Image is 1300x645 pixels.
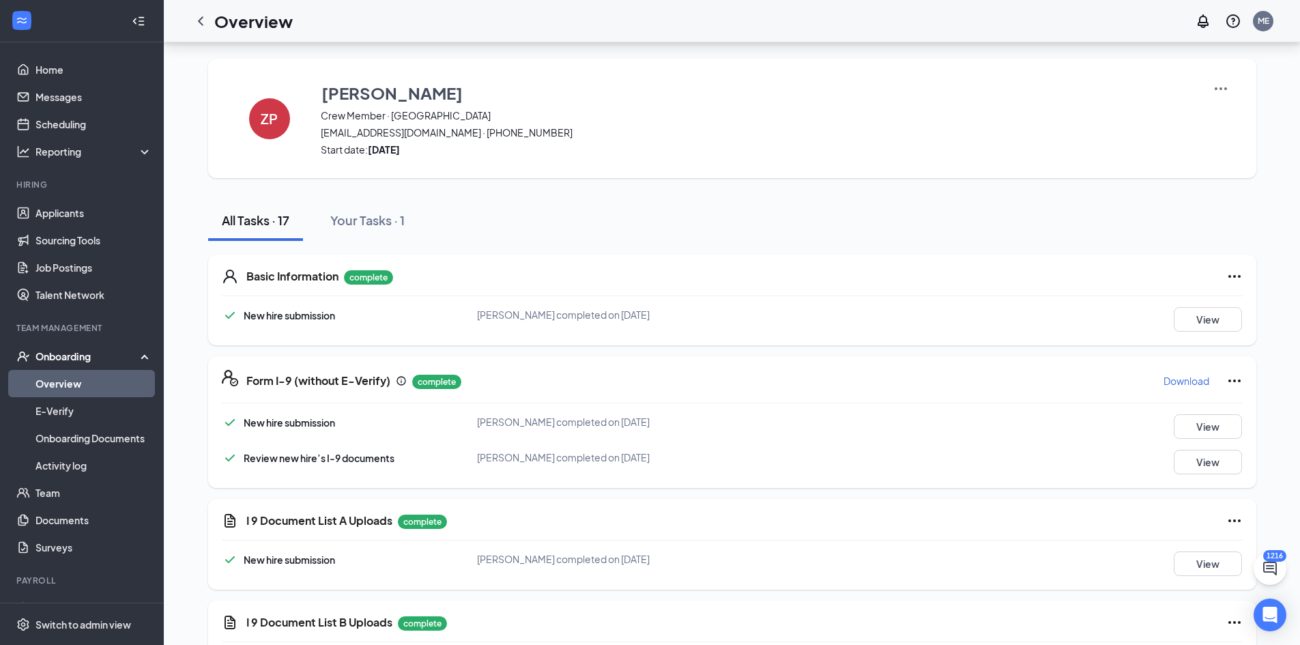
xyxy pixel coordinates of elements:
button: ZP [235,81,304,156]
svg: ChatActive [1262,560,1278,577]
svg: Checkmark [222,307,238,324]
div: Hiring [16,179,149,190]
svg: Settings [16,618,30,631]
button: View [1174,450,1242,474]
svg: Collapse [132,14,145,28]
svg: Checkmark [222,551,238,568]
div: Your Tasks · 1 [330,212,405,229]
div: Team Management [16,322,149,334]
svg: WorkstreamLogo [15,14,29,27]
svg: CustomFormIcon [222,513,238,529]
span: Review new hire’s I-9 documents [244,452,394,464]
h5: I 9 Document List B Uploads [246,615,392,630]
div: All Tasks · 17 [222,212,289,229]
h1: Overview [214,10,293,33]
h4: ZP [261,114,278,124]
svg: Checkmark [222,450,238,466]
svg: QuestionInfo [1225,13,1241,29]
button: View [1174,551,1242,576]
span: [PERSON_NAME] completed on [DATE] [477,553,650,565]
div: Payroll [16,575,149,586]
p: Download [1164,374,1209,388]
svg: Ellipses [1226,373,1243,389]
span: New hire submission [244,554,335,566]
p: complete [398,616,447,631]
svg: Notifications [1195,13,1211,29]
a: Overview [35,370,152,397]
svg: Info [396,375,407,386]
svg: Ellipses [1226,268,1243,285]
span: Start date: [321,143,1196,156]
div: Onboarding [35,349,141,363]
a: Talent Network [35,281,152,309]
a: PayrollCrown [35,595,152,622]
a: Job Postings [35,254,152,281]
a: Scheduling [35,111,152,138]
h5: Basic Information [246,269,338,284]
button: [PERSON_NAME] [321,81,1196,105]
a: Team [35,479,152,506]
svg: UserCheck [16,349,30,363]
div: Switch to admin view [35,618,131,631]
h5: Form I-9 (without E-Verify) [246,373,390,388]
button: Download [1163,370,1210,392]
div: Open Intercom Messenger [1254,599,1286,631]
span: [PERSON_NAME] completed on [DATE] [477,416,650,428]
div: ME [1258,15,1269,27]
button: View [1174,414,1242,439]
strong: [DATE] [368,143,400,156]
svg: Checkmark [222,414,238,431]
span: Crew Member · [GEOGRAPHIC_DATA] [321,109,1196,122]
span: New hire submission [244,309,335,321]
a: Sourcing Tools [35,227,152,254]
p: complete [398,515,447,529]
h3: [PERSON_NAME] [321,81,463,104]
a: Home [35,56,152,83]
svg: Ellipses [1226,614,1243,631]
button: ChatActive [1254,552,1286,585]
span: [EMAIL_ADDRESS][DOMAIN_NAME] · [PHONE_NUMBER] [321,126,1196,139]
p: complete [412,375,461,389]
a: Activity log [35,452,152,479]
div: 1216 [1263,550,1286,562]
h5: I 9 Document List A Uploads [246,513,392,528]
div: Reporting [35,145,153,158]
span: [PERSON_NAME] completed on [DATE] [477,309,650,321]
img: More Actions [1213,81,1229,97]
button: View [1174,307,1242,332]
svg: Analysis [16,145,30,158]
span: [PERSON_NAME] completed on [DATE] [477,451,650,463]
p: complete [344,270,393,285]
svg: FormI9EVerifyIcon [222,370,238,386]
a: Applicants [35,199,152,227]
svg: ChevronLeft [192,13,209,29]
span: New hire submission [244,416,335,429]
svg: User [222,268,238,285]
svg: Ellipses [1226,513,1243,529]
a: Documents [35,506,152,534]
a: E-Verify [35,397,152,425]
a: Onboarding Documents [35,425,152,452]
a: Surveys [35,534,152,561]
a: Messages [35,83,152,111]
svg: CustomFormIcon [222,614,238,631]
